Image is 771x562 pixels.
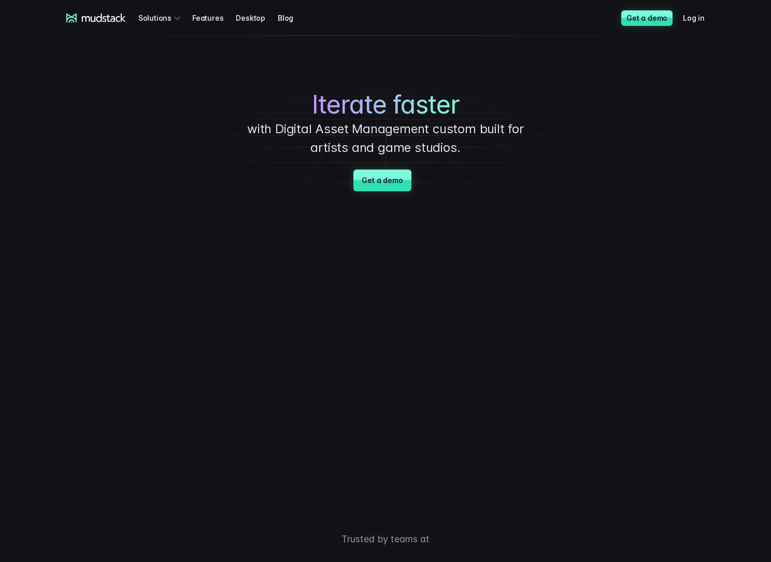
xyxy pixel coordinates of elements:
[192,8,236,27] a: Features
[621,10,673,26] a: Get a demo
[353,170,411,191] a: Get a demo
[138,8,184,27] div: Solutions
[66,13,126,23] a: mudstack logo
[278,8,306,27] a: Blog
[312,90,460,120] span: Iterate faster
[23,532,748,546] p: Trusted by teams at
[230,120,541,157] p: with Digital Asset Management custom built for artists and game studios.
[236,8,278,27] a: Desktop
[683,8,717,27] a: Log in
